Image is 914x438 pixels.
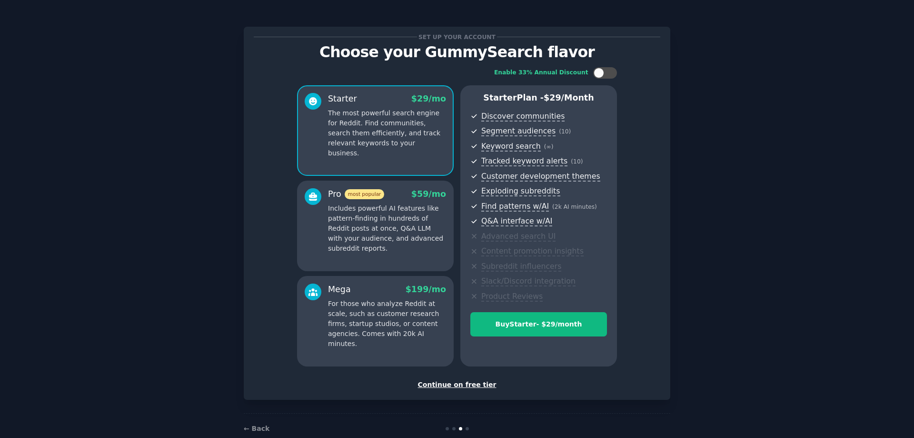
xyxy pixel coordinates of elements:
span: $ 29 /mo [411,94,446,103]
span: Content promotion insights [481,246,584,256]
span: Customer development themes [481,172,600,182]
span: Discover communities [481,112,565,122]
span: Product Reviews [481,292,543,302]
a: ← Back [244,425,269,432]
div: Mega [328,284,351,295]
span: Exploding subreddits [481,186,560,196]
span: Segment audiences [481,126,556,136]
span: ( 10 ) [571,158,583,165]
div: Continue on free tier [254,380,660,390]
span: most popular [345,189,385,199]
span: Keyword search [481,142,541,152]
span: $ 59 /mo [411,189,446,199]
p: Includes powerful AI features like pattern-finding in hundreds of Reddit posts at once, Q&A LLM w... [328,204,446,254]
span: $ 199 /mo [406,285,446,294]
span: Set up your account [417,32,497,42]
p: For those who analyze Reddit at scale, such as customer research firms, startup studios, or conte... [328,299,446,349]
span: ( 2k AI minutes ) [552,204,597,210]
div: Pro [328,188,384,200]
p: Choose your GummySearch flavor [254,44,660,61]
span: Subreddit influencers [481,262,561,272]
div: Buy Starter - $ 29 /month [471,319,606,329]
p: Starter Plan - [470,92,607,104]
span: ( ∞ ) [544,143,554,150]
span: Q&A interface w/AI [481,216,552,226]
span: Find patterns w/AI [481,202,549,212]
span: $ 29 /month [544,93,594,102]
div: Enable 33% Annual Discount [494,69,588,77]
span: ( 10 ) [559,128,571,135]
button: BuyStarter- $29/month [470,312,607,336]
span: Tracked keyword alerts [481,156,567,166]
span: Slack/Discord integration [481,276,576,286]
p: The most powerful search engine for Reddit. Find communities, search them efficiently, and track ... [328,108,446,158]
span: Advanced search UI [481,232,556,242]
div: Starter [328,93,357,105]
